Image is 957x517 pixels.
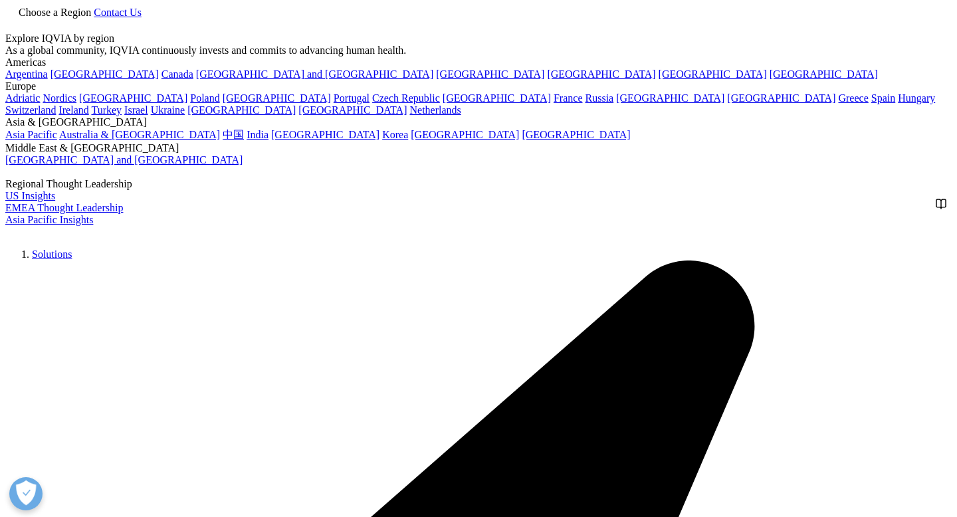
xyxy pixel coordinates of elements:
a: Netherlands [409,104,461,116]
a: US Insights [5,190,55,201]
a: Poland [190,92,219,104]
a: Argentina [5,68,48,80]
a: Australia & [GEOGRAPHIC_DATA] [59,129,220,140]
a: Adriatic [5,92,40,104]
div: Regional Thought Leadership [5,178,952,190]
a: Portugal [334,92,370,104]
div: Americas [5,56,952,68]
a: [GEOGRAPHIC_DATA] [79,92,187,104]
a: Asia Pacific Insights [5,214,93,225]
a: Russia [585,92,614,104]
a: Korea [382,129,408,140]
a: Nordics [43,92,76,104]
a: Israel [124,104,148,116]
a: [GEOGRAPHIC_DATA] [659,68,767,80]
a: [GEOGRAPHIC_DATA] [522,129,630,140]
a: Spain [871,92,895,104]
a: Canada [161,68,193,80]
a: Turkey [91,104,122,116]
a: [GEOGRAPHIC_DATA] and [GEOGRAPHIC_DATA] [196,68,433,80]
a: [GEOGRAPHIC_DATA] and [GEOGRAPHIC_DATA] [5,154,243,165]
a: Hungary [898,92,935,104]
span: Choose a Region [19,7,91,18]
a: [GEOGRAPHIC_DATA] [547,68,655,80]
a: India [247,129,268,140]
a: [GEOGRAPHIC_DATA] [436,68,544,80]
a: [GEOGRAPHIC_DATA] [298,104,407,116]
a: Asia Pacific [5,129,57,140]
a: [GEOGRAPHIC_DATA] [271,129,379,140]
a: Czech Republic [372,92,440,104]
div: Explore IQVIA by region [5,33,952,45]
div: Middle East & [GEOGRAPHIC_DATA] [5,142,952,154]
a: 中国 [223,129,244,140]
a: [GEOGRAPHIC_DATA] [51,68,159,80]
div: Asia & [GEOGRAPHIC_DATA] [5,116,952,128]
a: [GEOGRAPHIC_DATA] [616,92,724,104]
a: [GEOGRAPHIC_DATA] [223,92,331,104]
a: Ukraine [151,104,185,116]
a: [GEOGRAPHIC_DATA] [727,92,835,104]
a: Greece [838,92,868,104]
div: Europe [5,80,952,92]
a: [GEOGRAPHIC_DATA] [411,129,519,140]
a: [GEOGRAPHIC_DATA] [443,92,551,104]
a: [GEOGRAPHIC_DATA] [770,68,878,80]
a: [GEOGRAPHIC_DATA] [187,104,296,116]
a: Contact Us [94,7,142,18]
a: EMEA Thought Leadership [5,202,123,213]
a: France [554,92,583,104]
a: Switzerland [5,104,56,116]
button: Open Preferences [9,477,43,510]
div: As a global community, IQVIA continuously invests and commits to advancing human health. [5,45,952,56]
a: Solutions [32,249,72,260]
a: Ireland [58,104,88,116]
